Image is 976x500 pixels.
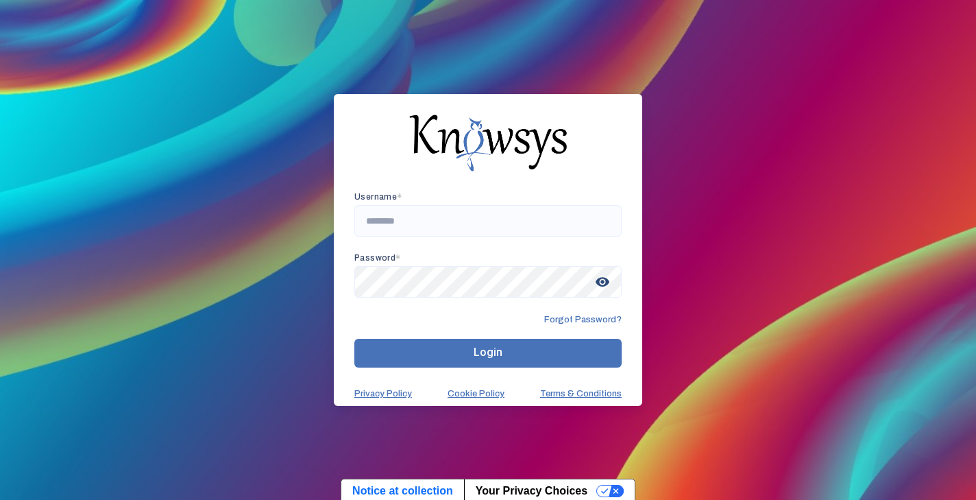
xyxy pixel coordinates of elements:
a: Privacy Policy [354,388,412,399]
img: knowsys-logo.png [409,115,567,171]
span: Login [474,346,502,359]
a: Cookie Policy [448,388,504,399]
span: visibility [590,270,615,294]
app-required-indication: Password [354,253,401,263]
a: Terms & Conditions [540,388,622,399]
button: Login [354,339,622,368]
app-required-indication: Username [354,192,402,202]
span: Forgot Password? [544,314,622,325]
